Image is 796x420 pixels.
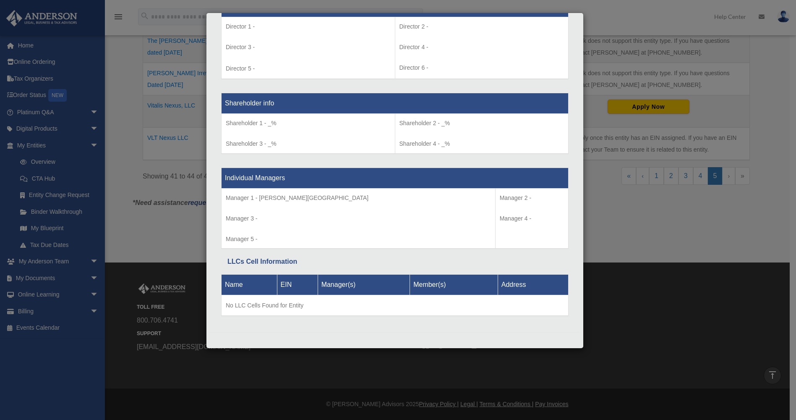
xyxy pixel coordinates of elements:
div: LLCs Cell Information [227,256,562,268]
th: Member(s) [410,275,498,295]
p: Shareholder 3 - _% [226,139,391,149]
th: Individual Managers [222,168,569,188]
p: Director 6 - [399,63,564,73]
td: No LLC Cells Found for Entity [222,295,569,316]
th: EIN [277,275,318,295]
p: Director 4 - [399,42,564,52]
p: Director 2 - [399,21,564,32]
p: Manager 5 - [226,234,491,244]
p: Manager 2 - [500,193,564,203]
p: Manager 4 - [500,213,564,224]
p: Shareholder 2 - _% [399,118,564,129]
p: Director 3 - [226,42,391,52]
th: Name [222,275,277,295]
p: Manager 1 - [PERSON_NAME][GEOGRAPHIC_DATA] [226,193,491,203]
p: Shareholder 1 - _% [226,118,391,129]
p: Director 1 - [226,21,391,32]
th: Address [498,275,568,295]
th: Shareholder info [222,93,569,114]
p: Shareholder 4 - _% [399,139,564,149]
th: Manager(s) [318,275,410,295]
p: Manager 3 - [226,213,491,224]
td: Director 5 - [222,17,395,79]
